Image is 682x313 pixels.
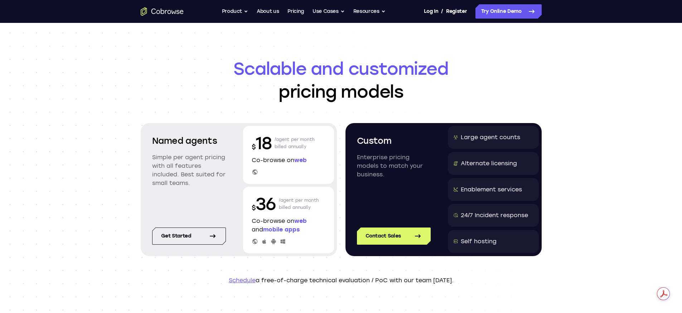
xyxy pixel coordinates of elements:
p: /agent per month billed annually [275,132,315,155]
p: Co-browse on [252,156,325,165]
span: $ [252,143,256,151]
p: Simple per agent pricing with all features included. Best suited for small teams. [152,153,226,187]
h2: Named agents [152,135,226,147]
span: web [294,217,307,224]
button: Use Cases [313,4,345,19]
div: Large agent counts [461,133,520,142]
a: About us [257,4,279,19]
button: Product [222,4,248,19]
button: Resources [353,4,386,19]
div: Alternate licensing [461,159,517,168]
a: Get started [152,228,226,245]
span: $ [252,204,256,212]
a: Schedule [229,277,256,284]
a: Contact Sales [357,228,431,245]
a: Go to the home page [141,7,184,16]
a: Try Online Demo [475,4,542,19]
span: / [441,7,443,16]
p: 18 [252,132,272,155]
a: Log In [424,4,438,19]
p: 36 [252,192,276,215]
h1: pricing models [141,57,542,103]
a: Pricing [287,4,304,19]
p: Co-browse on and [252,217,325,234]
div: 24/7 Incident response [461,211,528,220]
span: web [294,157,307,163]
div: Self hosting [461,237,497,246]
p: Enterprise pricing models to match your business. [357,153,431,179]
a: Register [446,4,467,19]
span: mobile apps [263,226,300,233]
span: Scalable and customized [141,57,542,80]
p: a free-of-charge technical evaluation / PoC with our team [DATE]. [141,276,542,285]
h2: Custom [357,135,431,147]
p: /agent per month billed annually [279,192,319,215]
div: Enablement services [461,185,522,194]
